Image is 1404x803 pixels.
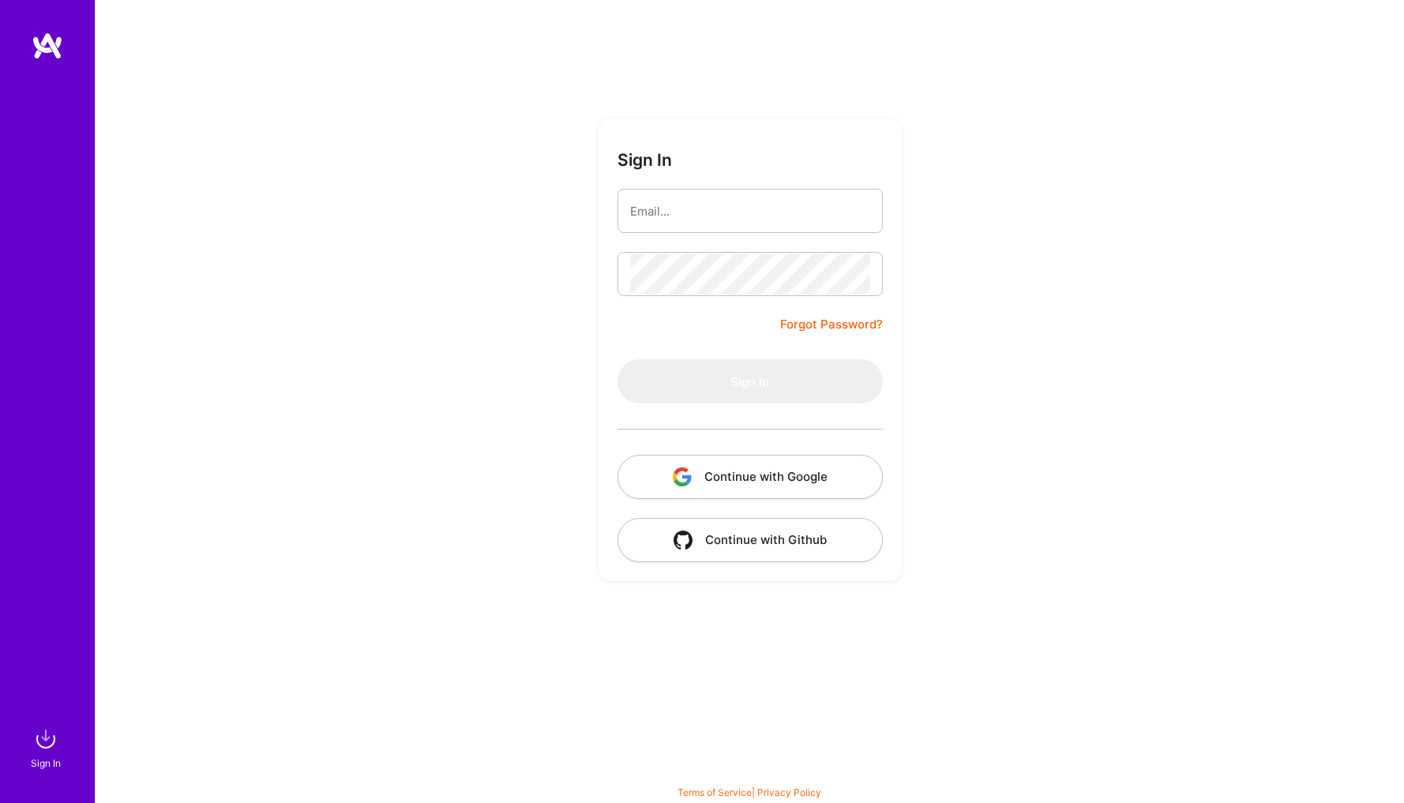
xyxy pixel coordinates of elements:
[678,786,752,798] a: Terms of Service
[618,455,883,499] button: Continue with Google
[33,723,62,771] a: sign inSign In
[618,150,672,170] h3: Sign In
[757,786,821,798] a: Privacy Policy
[780,315,883,334] a: Forgot Password?
[31,755,61,771] div: Sign In
[630,191,870,231] input: Email...
[673,467,692,486] img: icon
[32,32,63,60] img: logo
[618,518,883,562] button: Continue with Github
[618,359,883,403] button: Sign In
[678,786,821,798] span: |
[95,756,1404,795] div: © 2025 ATeams Inc., All rights reserved.
[674,531,693,550] img: icon
[30,723,62,755] img: sign in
